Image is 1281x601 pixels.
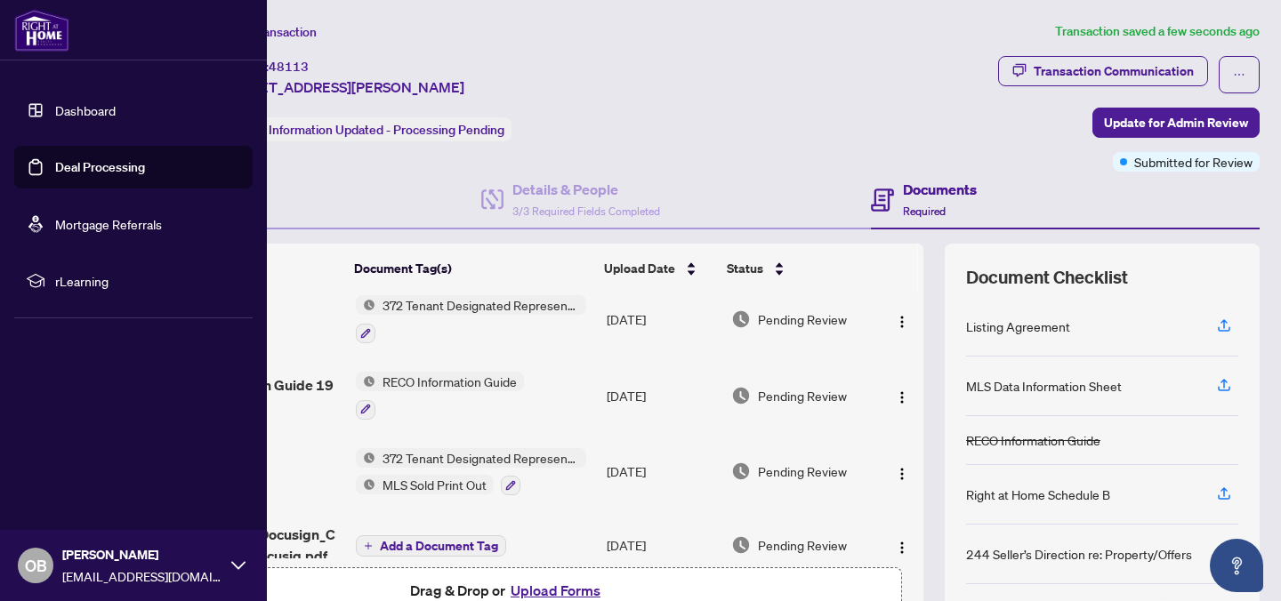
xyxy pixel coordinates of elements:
span: Document Checklist [966,265,1128,290]
button: Logo [888,305,916,333]
span: MLS Sold Print Out [375,475,494,494]
img: Document Status [731,535,751,555]
img: Status Icon [356,295,375,315]
img: Document Status [731,386,751,405]
span: View Transaction [222,24,317,40]
button: Logo [888,457,916,485]
button: Transaction Communication [998,56,1208,86]
span: Status [727,259,763,278]
img: Document Status [731,461,751,481]
a: Mortgage Referrals [55,216,162,232]
button: Status Icon372 Tenant Designated Representation Agreement - Authority for Lease or Purchase [356,295,586,343]
span: Update for Admin Review [1104,108,1248,137]
th: Status [720,244,874,293]
div: RECO Information Guide [966,430,1100,450]
a: Deal Processing [55,159,145,175]
div: Transaction Communication [1034,57,1194,85]
button: Status Icon372 Tenant Designated Representation Agreement - Authority for Lease or PurchaseStatus... [356,448,586,496]
span: Pending Review [758,386,847,405]
a: Dashboard [55,102,116,118]
button: Logo [888,381,916,410]
span: Submitted for Review [1134,152,1253,172]
th: Upload Date [597,244,721,293]
article: Transaction saved a few seconds ago [1055,21,1260,42]
div: Right at Home Schedule B [966,485,1110,504]
span: [STREET_ADDRESS][PERSON_NAME] [221,76,464,98]
button: Open asap [1210,539,1263,592]
span: ellipsis [1233,68,1245,81]
span: Required [903,204,946,218]
td: [DATE] [600,357,724,434]
img: logo [14,9,69,52]
td: [DATE] [600,509,724,581]
span: Pending Review [758,309,847,329]
span: [EMAIL_ADDRESS][DOMAIN_NAME] [62,566,222,586]
h4: Documents [903,179,977,200]
button: Update for Admin Review [1092,108,1260,138]
td: [DATE] [600,434,724,510]
span: 372 Tenant Designated Representation Agreement - Authority for Lease or Purchase [375,448,586,468]
div: Listing Agreement [966,317,1070,336]
div: 244 Seller’s Direction re: Property/Offers [966,544,1192,564]
img: Status Icon [356,475,375,494]
span: Add a Document Tag [380,540,498,552]
div: MLS Data Information Sheet [966,376,1122,396]
img: Logo [895,467,909,481]
img: Status Icon [356,448,375,468]
img: Logo [895,541,909,555]
span: RECO Information Guide [375,372,524,391]
span: Pending Review [758,461,847,481]
button: Status IconRECO Information Guide [356,372,524,420]
span: Information Updated - Processing Pending [269,122,504,138]
button: Add a Document Tag [356,535,506,557]
span: OB [25,553,47,578]
th: Document Tag(s) [347,244,597,293]
img: Status Icon [356,372,375,391]
span: Upload Date [604,259,675,278]
span: rLearning [55,271,240,291]
button: Add a Document Tag [356,533,506,557]
h4: Details & People [512,179,660,200]
img: Logo [895,315,909,329]
td: [DATE] [600,281,724,357]
span: Pending Review [758,535,847,555]
img: Logo [895,390,909,405]
span: [PERSON_NAME] [62,545,222,565]
button: Logo [888,531,916,559]
img: Document Status [731,309,751,329]
div: Status: [221,117,512,141]
span: plus [364,541,373,550]
span: 48113 [269,59,309,75]
span: 3/3 Required Fields Completed [512,204,660,218]
span: 372 Tenant Designated Representation Agreement - Authority for Lease or Purchase [375,295,586,315]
